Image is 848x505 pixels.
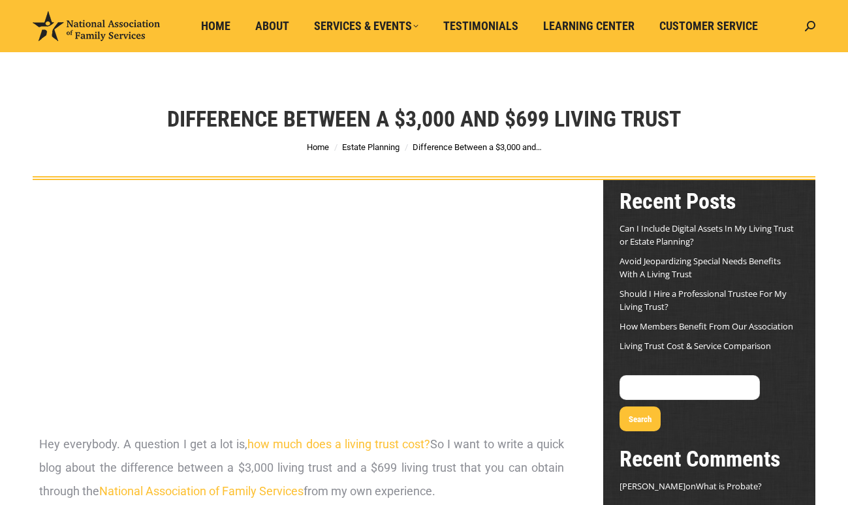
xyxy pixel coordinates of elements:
a: Home [307,142,329,152]
a: Can I Include Digital Assets In My Living Trust or Estate Planning? [620,222,794,247]
h2: Recent Comments [620,444,799,473]
a: Living Trust Cost & Service Comparison [620,340,771,352]
a: What is Probate? [696,480,762,492]
button: Search [620,406,661,431]
span: Difference Between a $3,000 and… [413,142,542,152]
span: Services & Events [314,19,418,33]
img: National Association of Family Services [33,11,160,41]
a: Learning Center [534,14,644,38]
a: National Association of Family Services [99,484,304,498]
a: how much does a living trust cost? [247,437,430,451]
a: Testimonials [434,14,527,38]
a: Estate Planning [342,142,400,152]
span: Home [201,19,230,33]
iframe: YouTube video player [39,206,564,412]
span: Learning Center [543,19,635,33]
a: Should I Hire a Professional Trustee For My Living Trust? [620,288,787,313]
span: Testimonials [443,19,518,33]
h2: Recent Posts [620,187,799,215]
span: [PERSON_NAME] [620,480,685,492]
h1: Difference Between a $3,000 and $699 Living Trust [167,104,681,133]
a: About [246,14,298,38]
footer: on [620,480,799,493]
a: Avoid Jeopardizing Special Needs Benefits With A Living Trust [620,255,781,280]
span: About [255,19,289,33]
span: Customer Service [659,19,758,33]
a: How Members Benefit From Our Association [620,320,793,332]
a: Customer Service [650,14,767,38]
span: Hey everybody. A question I get a lot is, So I want to write a quick blog about the difference be... [39,437,564,498]
a: Home [192,14,240,38]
